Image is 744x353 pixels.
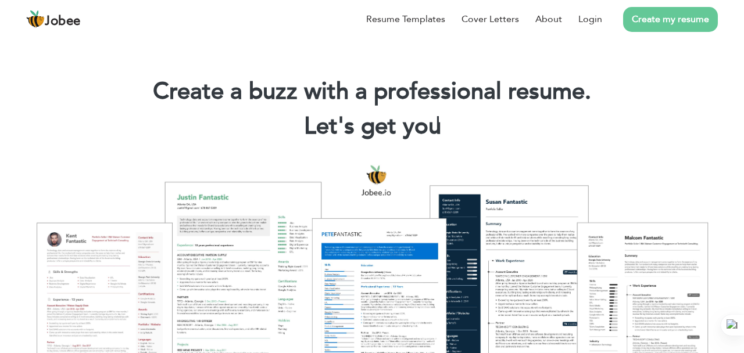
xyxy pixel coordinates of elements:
[462,12,519,26] a: Cover Letters
[535,12,562,26] a: About
[623,7,718,32] a: Create my resume
[45,15,81,28] span: Jobee
[361,110,441,142] span: get you
[17,77,727,107] h1: Create a buzz with a professional resume.
[578,12,602,26] a: Login
[26,10,45,28] img: jobee.io
[17,111,727,142] h2: Let's
[26,10,81,28] a: Jobee
[435,110,441,142] span: |
[366,12,445,26] a: Resume Templates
